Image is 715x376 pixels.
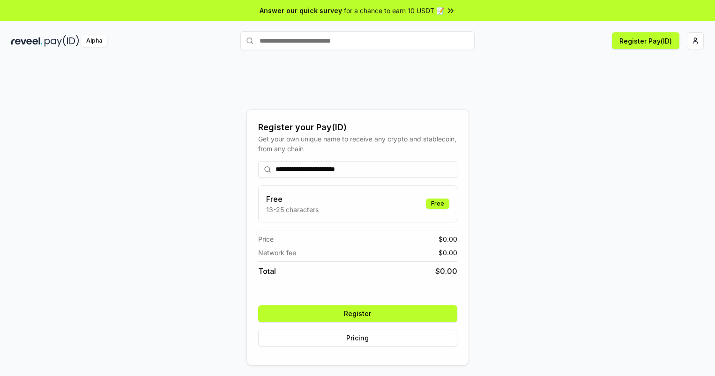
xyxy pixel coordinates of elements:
[260,6,342,15] span: Answer our quick survey
[426,199,449,209] div: Free
[258,248,296,258] span: Network fee
[11,35,43,47] img: reveel_dark
[258,121,457,134] div: Register your Pay(ID)
[258,134,457,154] div: Get your own unique name to receive any crypto and stablecoin, from any chain
[435,265,457,277] span: $ 0.00
[45,35,79,47] img: pay_id
[439,234,457,244] span: $ 0.00
[612,32,679,49] button: Register Pay(ID)
[258,234,274,244] span: Price
[439,248,457,258] span: $ 0.00
[258,265,276,277] span: Total
[258,305,457,322] button: Register
[81,35,107,47] div: Alpha
[266,193,319,205] h3: Free
[258,330,457,347] button: Pricing
[344,6,444,15] span: for a chance to earn 10 USDT 📝
[266,205,319,214] p: 13-25 characters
